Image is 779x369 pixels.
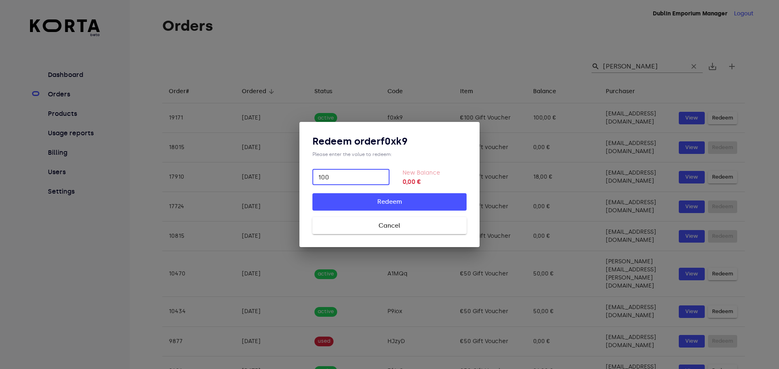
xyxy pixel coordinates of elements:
[312,217,467,234] button: Cancel
[402,177,467,187] strong: 0,00 €
[325,196,454,207] span: Redeem
[402,169,440,176] label: New Balance
[325,220,454,231] span: Cancel
[312,193,467,210] button: Redeem
[312,151,467,158] div: Please enter the value to redeem:
[312,135,467,148] h3: Redeem order f0xk9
